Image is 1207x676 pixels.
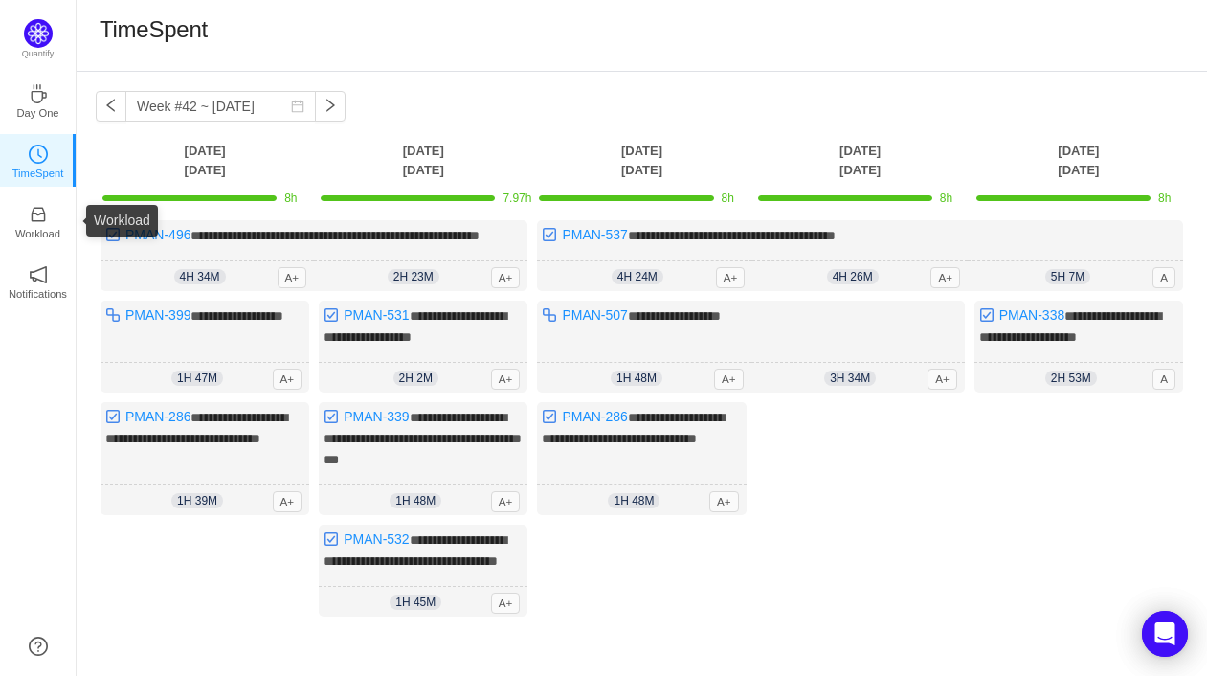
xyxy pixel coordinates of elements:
i: icon: coffee [29,84,48,103]
h1: TimeSpent [100,15,208,44]
p: Day One [16,104,58,122]
img: 10318 [979,307,995,323]
div: Open Intercom Messenger [1142,611,1188,657]
th: [DATE] [DATE] [532,141,750,180]
i: icon: clock-circle [29,145,48,164]
a: PMAN-496 [125,227,190,242]
a: PMAN-532 [344,531,409,547]
span: A [1152,267,1175,288]
span: A+ [491,267,521,288]
a: icon: notificationNotifications [29,271,48,290]
span: 1h 45m [390,595,441,610]
span: 1h 48m [611,371,662,386]
a: PMAN-286 [562,409,627,424]
span: A+ [714,369,744,390]
span: 8h [722,192,734,205]
span: 8h [1158,192,1171,205]
button: icon: left [96,91,126,122]
span: 4h 24m [612,269,663,284]
span: A+ [491,369,521,390]
img: Quantify [24,19,53,48]
span: A+ [273,369,302,390]
i: icon: notification [29,265,48,284]
span: A [1152,369,1175,390]
input: Select a week [125,91,316,122]
img: 10318 [324,531,339,547]
th: [DATE] [DATE] [751,141,970,180]
span: 1h 48m [608,493,659,508]
img: 10318 [542,409,557,424]
a: PMAN-399 [125,307,190,323]
span: A+ [273,491,302,512]
i: icon: inbox [29,205,48,224]
a: PMAN-338 [999,307,1064,323]
p: Quantify [22,48,55,61]
img: 10318 [542,227,557,242]
img: 10316 [542,307,557,323]
a: icon: coffeeDay One [29,90,48,109]
a: PMAN-339 [344,409,409,424]
img: 10318 [105,409,121,424]
span: A+ [709,491,739,512]
a: PMAN-531 [344,307,409,323]
span: 8h [284,192,297,205]
span: A+ [491,491,521,512]
span: 7.97h [503,192,531,205]
a: PMAN-537 [562,227,627,242]
span: A+ [491,593,521,614]
span: 8h [940,192,952,205]
i: icon: calendar [291,100,304,113]
span: 5h 7m [1045,269,1090,284]
a: PMAN-507 [562,307,627,323]
a: PMAN-286 [125,409,190,424]
span: A+ [928,369,957,390]
img: 10318 [324,409,339,424]
th: [DATE] [DATE] [314,141,532,180]
span: 1h 47m [171,371,223,386]
th: [DATE] [DATE] [96,141,314,180]
span: 2h 23m [388,269,439,284]
span: A+ [278,267,307,288]
p: TimeSpent [12,165,64,182]
span: 1h 39m [171,493,223,508]
p: Workload [15,225,60,242]
a: icon: clock-circleTimeSpent [29,150,48,169]
a: icon: question-circle [29,637,48,656]
span: 2h 2m [393,371,438,386]
img: 10318 [324,307,339,323]
span: A+ [930,267,960,288]
span: A+ [716,267,746,288]
th: [DATE] [DATE] [970,141,1188,180]
p: Notifications [9,285,67,303]
a: icon: inboxWorkload [29,211,48,230]
span: 1h 48m [390,493,441,508]
span: 4h 34m [174,269,226,284]
img: 10318 [105,227,121,242]
span: 4h 26m [827,269,879,284]
img: 10316 [105,307,121,323]
button: icon: right [315,91,346,122]
span: 3h 34m [824,371,876,386]
span: 2h 53m [1045,371,1097,386]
